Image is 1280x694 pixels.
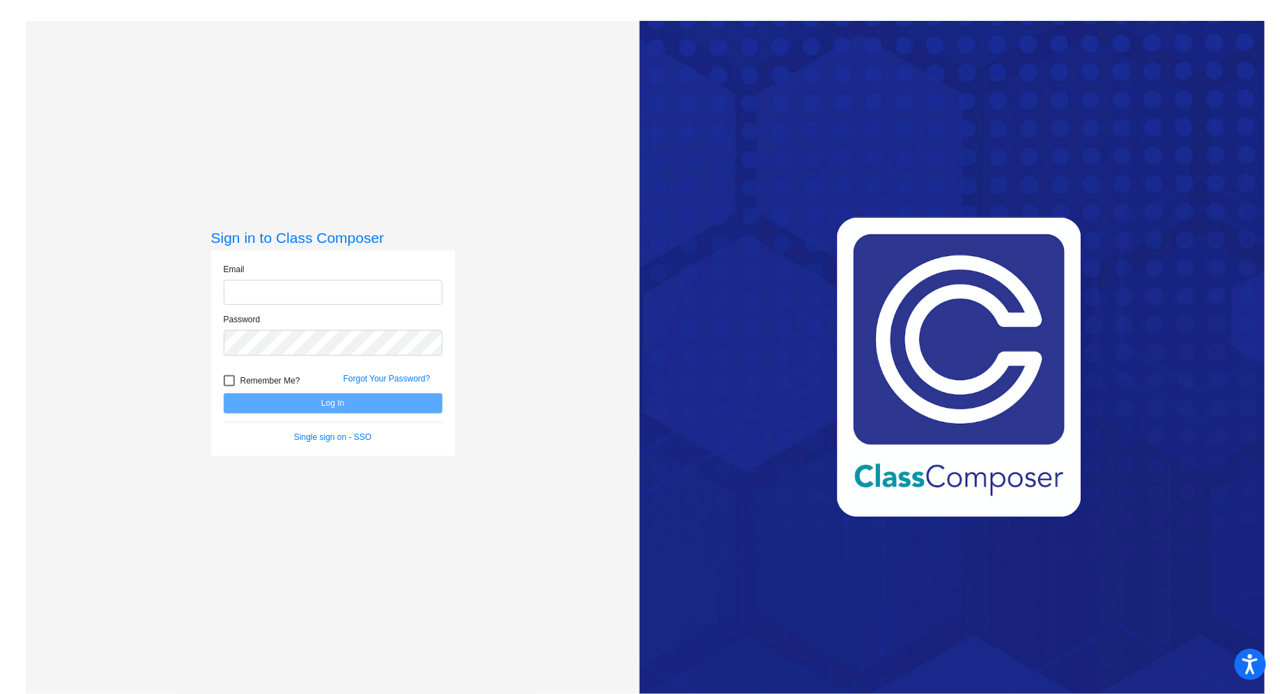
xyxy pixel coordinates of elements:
label: Email [224,263,245,276]
a: Forgot Your Password? [344,374,431,384]
h3: Sign in to Class Composer [211,229,455,246]
a: Single sign on - SSO [294,432,371,442]
span: Remember Me? [240,372,300,389]
button: Log In [224,393,442,413]
label: Password [224,313,261,326]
